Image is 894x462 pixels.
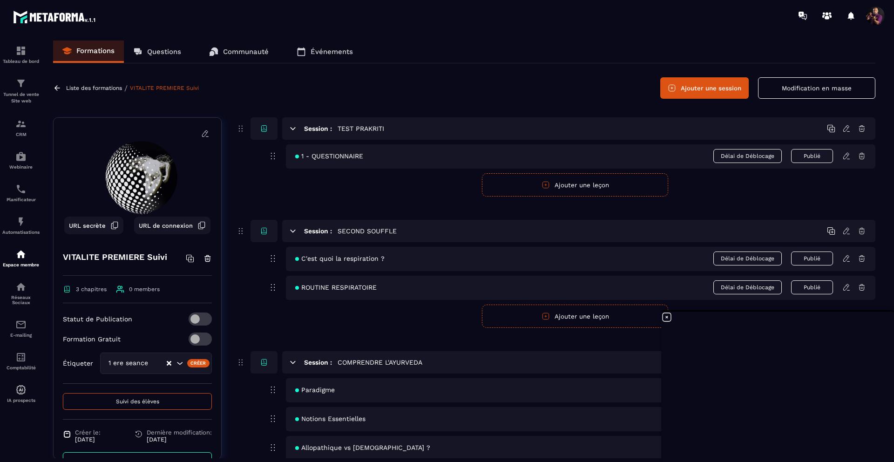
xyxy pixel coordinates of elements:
[100,353,212,374] div: Search for option
[147,436,212,443] p: [DATE]
[791,280,833,294] button: Publié
[2,164,40,170] p: Webinaire
[64,217,123,234] button: URL secrète
[147,48,181,56] p: Questions
[63,335,121,343] p: Formation Gratuit
[63,393,212,410] button: Suivi des élèves
[15,281,27,292] img: social-network
[2,242,40,274] a: automationsautomationsEspace membre
[223,48,269,56] p: Communauté
[2,262,40,267] p: Espace membre
[482,173,668,197] button: Ajouter une leçon
[116,398,159,405] span: Suivi des élèves
[106,358,150,368] span: 1 ere seance
[76,286,107,292] span: 3 chapitres
[660,77,749,99] button: Ajouter une session
[200,41,278,63] a: Communauté
[147,429,212,436] span: Dernière modification:
[304,227,332,235] h6: Session :
[15,319,27,330] img: email
[295,386,335,394] span: Paradigme
[15,118,27,129] img: formation
[2,197,40,202] p: Planificateur
[295,152,363,160] span: 1 - QUESTIONNAIRE
[15,183,27,195] img: scheduler
[2,132,40,137] p: CRM
[338,226,397,236] h5: SECOND SOUFFLE
[338,358,422,367] h5: COMPRENDRE L'AYURVEDA
[15,352,27,363] img: accountant
[63,315,132,323] p: Statut de Publication
[75,429,101,436] span: Créer le:
[287,41,362,63] a: Événements
[2,59,40,64] p: Tableau de bord
[2,230,40,235] p: Automatisations
[124,41,190,63] a: Questions
[69,222,106,229] span: URL secrète
[2,345,40,377] a: accountantaccountantComptabilité
[2,111,40,144] a: formationformationCRM
[75,436,101,443] p: [DATE]
[13,8,97,25] img: logo
[713,251,782,265] span: Délai de Déblocage
[63,251,167,264] h4: VITALITE PREMIERE Suivi
[187,359,210,367] div: Créer
[304,359,332,366] h6: Session :
[2,312,40,345] a: emailemailE-mailing
[167,360,171,367] button: Clear Selected
[758,77,875,99] button: Modification en masse
[295,415,366,422] span: Notions Essentielles
[130,85,199,91] a: VITALITE PREMIERE Suivi
[66,85,122,91] a: Liste des formations
[139,222,193,229] span: URL de connexion
[713,149,782,163] span: Délai de Déblocage
[63,360,93,367] p: Étiqueter
[15,216,27,227] img: automations
[791,251,833,265] button: Publié
[61,125,214,241] img: background
[295,284,377,291] span: ROUTINE RESPIRATOIRE
[2,177,40,209] a: schedulerschedulerPlanificateur
[124,84,128,93] span: /
[53,41,124,63] a: Formations
[311,48,353,56] p: Événements
[134,217,210,234] button: URL de connexion
[2,295,40,305] p: Réseaux Sociaux
[2,333,40,338] p: E-mailing
[2,365,40,370] p: Comptabilité
[295,255,385,262] span: C'est quoi la respiration ?
[15,249,27,260] img: automations
[295,444,430,451] span: Allopathique vs [DEMOGRAPHIC_DATA] ?
[304,125,332,132] h6: Session :
[713,280,782,294] span: Délai de Déblocage
[2,38,40,71] a: formationformationTableau de bord
[2,71,40,111] a: formationformationTunnel de vente Site web
[2,209,40,242] a: automationsautomationsAutomatisations
[2,398,40,403] p: IA prospects
[338,124,384,133] h5: TEST PRAKRITI
[150,358,166,368] input: Search for option
[15,78,27,89] img: formation
[15,45,27,56] img: formation
[791,149,833,163] button: Publié
[76,47,115,55] p: Formations
[2,91,40,104] p: Tunnel de vente Site web
[482,305,668,328] button: Ajouter une leçon
[15,384,27,395] img: automations
[129,286,160,292] span: 0 members
[2,274,40,312] a: social-networksocial-networkRéseaux Sociaux
[15,151,27,162] img: automations
[2,144,40,177] a: automationsautomationsWebinaire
